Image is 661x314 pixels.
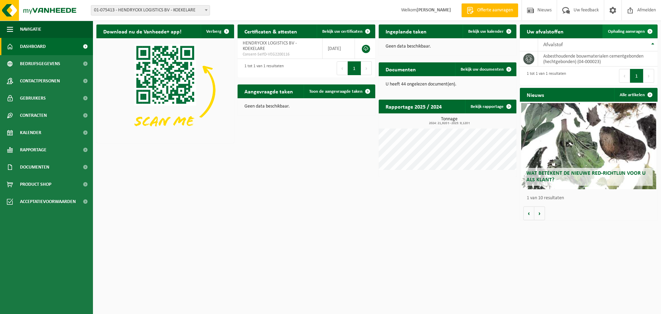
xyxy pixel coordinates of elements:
a: Bekijk uw certificaten [317,24,375,38]
span: Consent-SelfD-VEG2200116 [243,52,317,57]
span: Ophaling aanvragen [608,29,645,34]
td: asbesthoudende bouwmaterialen cementgebonden (hechtgebonden) (04-000023) [538,51,658,67]
h2: Certificaten & attesten [238,24,304,38]
span: 01-075413 - HENDRYCKX LOGISTICS BV - KOEKELARE [91,5,210,16]
h2: Rapportage 2025 / 2024 [379,100,449,113]
p: 1 van 10 resultaten [527,196,654,201]
button: Volgende [534,206,545,220]
span: 01-075413 - HENDRYCKX LOGISTICS BV - KOEKELARE [91,6,210,15]
a: Toon de aangevraagde taken [304,84,375,98]
span: HENDRYCKX LOGISTICS BV - KOEKELARE [243,41,297,51]
button: 1 [630,69,643,83]
p: Geen data beschikbaar. [244,104,368,109]
span: Offerte aanvragen [475,7,515,14]
strong: [PERSON_NAME] [417,8,451,13]
span: Bedrijfsgegevens [20,55,60,72]
h2: Aangevraagde taken [238,84,300,98]
span: Acceptatievoorwaarden [20,193,76,210]
a: Bekijk uw documenten [455,62,516,76]
button: Previous [337,61,348,75]
span: Toon de aangevraagde taken [309,89,363,94]
span: 2024: 21,920 t - 2025: 9,120 t [382,122,516,125]
button: 1 [348,61,361,75]
span: Contracten [20,107,47,124]
a: Ophaling aanvragen [602,24,657,38]
a: Bekijk uw kalender [463,24,516,38]
div: 1 tot 1 van 1 resultaten [241,61,284,76]
span: Bekijk uw kalender [468,29,504,34]
span: Rapportage [20,141,46,159]
span: Wat betekent de nieuwe RED-richtlijn voor u als klant? [526,171,646,183]
button: Next [361,61,372,75]
p: Geen data beschikbaar. [386,44,510,49]
button: Previous [619,69,630,83]
a: Wat betekent de nieuwe RED-richtlijn voor u als klant? [521,103,656,189]
td: [DATE] [323,38,355,59]
h2: Download nu de Vanheede+ app! [96,24,188,38]
h2: Ingeplande taken [379,24,433,38]
span: Dashboard [20,38,46,55]
button: Verberg [201,24,233,38]
img: Download de VHEPlus App [96,38,234,142]
span: Documenten [20,159,49,176]
span: Afvalstof [543,42,563,48]
button: Vorige [523,206,534,220]
h3: Tonnage [382,117,516,125]
span: Navigatie [20,21,41,38]
div: 1 tot 1 van 1 resultaten [523,68,566,83]
span: Contactpersonen [20,72,60,90]
span: Bekijk uw documenten [461,67,504,72]
p: U heeft 44 ongelezen document(en). [386,82,510,87]
h2: Nieuws [520,88,551,101]
h2: Uw afvalstoffen [520,24,570,38]
span: Verberg [206,29,221,34]
a: Offerte aanvragen [461,3,518,17]
a: Alle artikelen [614,88,657,102]
h2: Documenten [379,62,423,76]
span: Gebruikers [20,90,46,107]
span: Product Shop [20,176,51,193]
a: Bekijk rapportage [465,100,516,113]
span: Kalender [20,124,41,141]
span: Bekijk uw certificaten [322,29,363,34]
button: Next [643,69,654,83]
